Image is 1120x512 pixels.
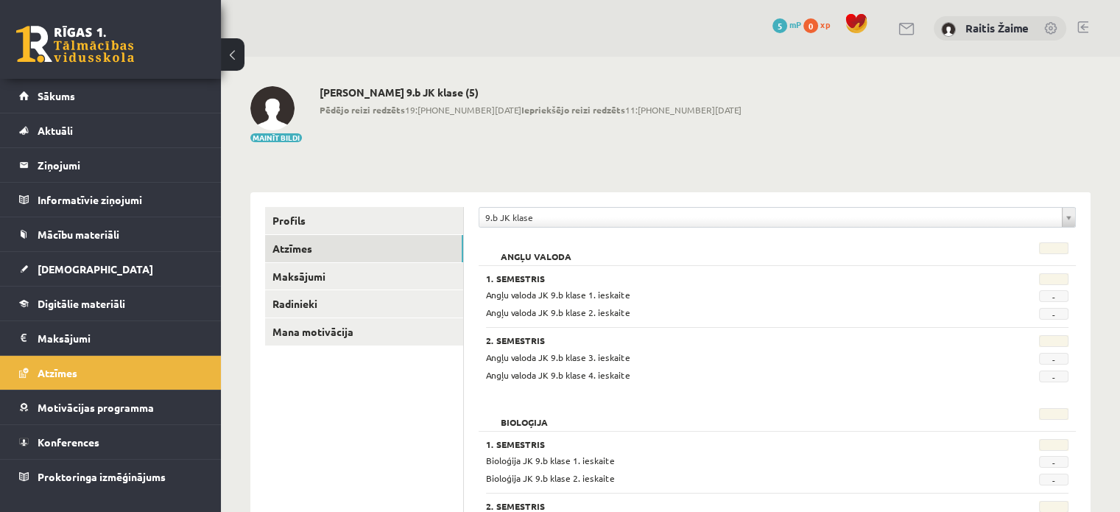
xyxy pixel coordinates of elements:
a: Informatīvie ziņojumi [19,183,202,217]
span: Konferences [38,435,99,449]
span: Bioloģija JK 9.b klase 1. ieskaite [486,455,615,466]
button: Mainīt bildi [250,133,302,142]
a: Raitis Žaime [965,21,1029,35]
a: Proktoringa izmēģinājums [19,460,202,494]
img: Raitis Žaime [941,22,956,37]
span: Mācību materiāli [38,228,119,241]
span: mP [789,18,801,30]
span: 9.b JK klase [485,208,1056,227]
legend: Maksājumi [38,321,202,355]
a: Radinieki [265,290,463,318]
span: Motivācijas programma [38,401,154,414]
h3: 2. Semestris [486,335,968,346]
span: Angļu valoda JK 9.b klase 2. ieskaite [486,306,630,318]
a: Sākums [19,79,202,113]
a: Ziņojumi [19,148,202,182]
span: - [1039,353,1068,365]
span: Bioloģija JK 9.b klase 2. ieskaite [486,472,615,484]
a: Rīgas 1. Tālmācības vidusskola [16,26,134,63]
h3: 1. Semestris [486,439,968,449]
a: Motivācijas programma [19,390,202,424]
a: Atzīmes [265,235,463,262]
span: Aktuāli [38,124,73,137]
a: Profils [265,207,463,234]
span: [DEMOGRAPHIC_DATA] [38,262,153,276]
a: Digitālie materiāli [19,287,202,320]
span: Proktoringa izmēģinājums [38,470,166,483]
a: Konferences [19,425,202,459]
span: 19:[PHONE_NUMBER][DATE] 11:[PHONE_NUMBER][DATE] [320,103,742,116]
span: - [1039,456,1068,468]
span: Digitālie materiāli [38,297,125,310]
h2: Angļu valoda [486,242,586,257]
span: 0 [803,18,818,33]
a: 0 xp [803,18,837,30]
img: Raitis Žaime [250,86,295,130]
h3: 1. Semestris [486,273,968,284]
span: Angļu valoda JK 9.b klase 3. ieskaite [486,351,630,363]
a: Mācību materiāli [19,217,202,251]
span: - [1039,474,1068,485]
a: Mana motivācija [265,318,463,346]
span: 5 [772,18,787,33]
a: Atzīmes [19,356,202,390]
b: Iepriekšējo reizi redzēts [521,104,625,116]
span: Sākums [38,89,75,102]
h2: [PERSON_NAME] 9.b JK klase (5) [320,86,742,99]
b: Pēdējo reizi redzēts [320,104,405,116]
a: Aktuāli [19,113,202,147]
a: [DEMOGRAPHIC_DATA] [19,252,202,286]
legend: Informatīvie ziņojumi [38,183,202,217]
a: 9.b JK klase [479,208,1075,227]
span: Atzīmes [38,366,77,379]
span: Angļu valoda JK 9.b klase 4. ieskaite [486,369,630,381]
h2: Bioloģija [486,408,563,423]
span: Angļu valoda JK 9.b klase 1. ieskaite [486,289,630,301]
a: Maksājumi [265,263,463,290]
span: - [1039,371,1068,382]
span: - [1039,308,1068,320]
h3: 2. Semestris [486,501,968,511]
a: Maksājumi [19,321,202,355]
span: xp [820,18,830,30]
a: 5 mP [772,18,801,30]
legend: Ziņojumi [38,148,202,182]
span: - [1039,290,1068,302]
